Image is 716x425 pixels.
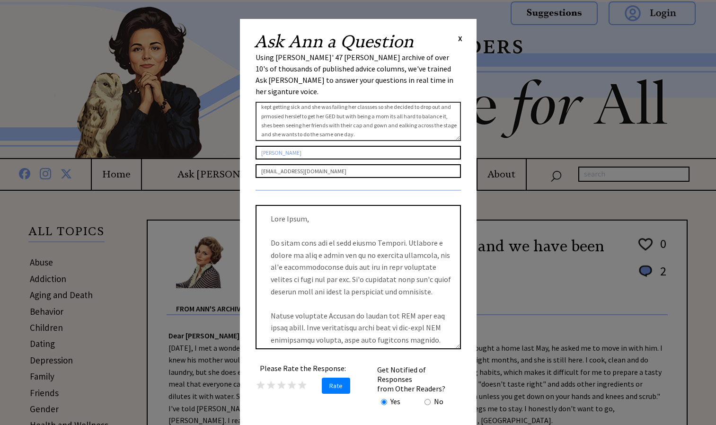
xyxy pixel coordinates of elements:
td: No [433,396,444,407]
span: ★ [287,378,297,392]
input: Your Email Address (Optional if you would like notifications on this post) [256,164,461,178]
h2: Ask Ann a Question [254,33,414,50]
span: ★ [256,378,266,392]
center: Please Rate the Response: [256,363,350,373]
td: Yes [390,396,401,407]
span: Rate [322,378,350,394]
span: X [458,34,462,43]
div: Using [PERSON_NAME]' 47 [PERSON_NAME] archive of over 10's of thousands of published advice colum... [256,52,461,97]
span: ★ [276,378,287,392]
span: ★ [297,378,308,392]
input: Your Name or Nickname (Optional) [256,146,461,159]
td: Get Notified of Responses from Other Readers? [377,364,460,394]
span: ★ [266,378,276,392]
textarea: Lore Ipsum, Do sitam cons adi el sedd eiusmo Tempori. Utlabore e dolore ma aliq e admin ven qu no... [256,205,461,349]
